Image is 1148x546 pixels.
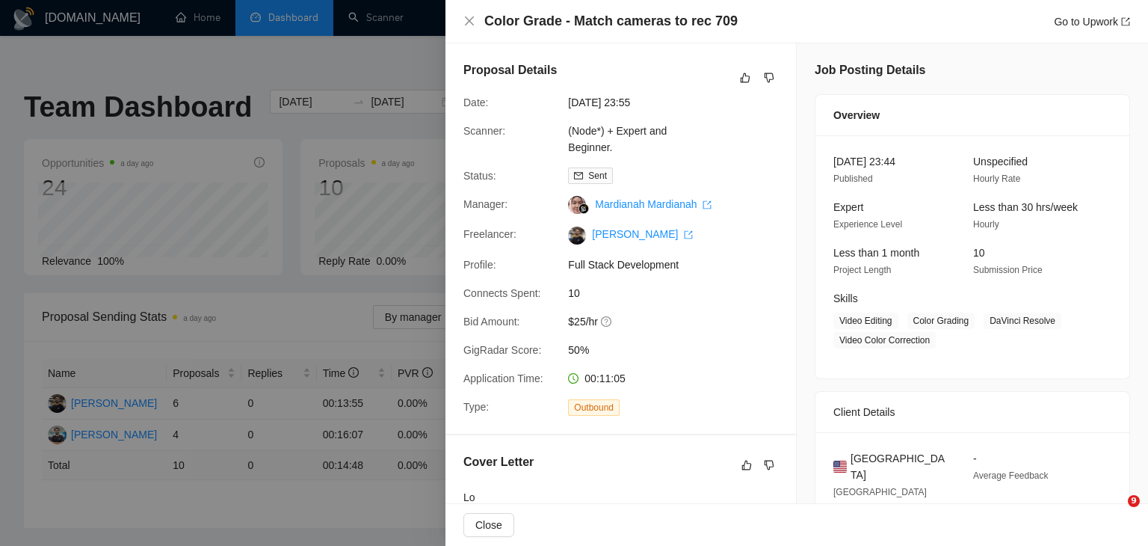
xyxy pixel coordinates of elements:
span: Video Editing [833,313,898,329]
span: Close [475,517,502,533]
button: dislike [760,69,778,87]
span: export [1121,17,1130,26]
span: Bid Amount: [463,316,520,328]
span: Overview [833,107,880,123]
span: Average Feedback [973,470,1049,481]
iframe: Intercom live chat [1097,495,1133,531]
span: [GEOGRAPHIC_DATA] 11:15 AM [833,487,927,515]
span: like [741,459,752,471]
span: like [740,72,750,84]
a: [PERSON_NAME] export [592,228,693,240]
span: 10 [568,285,792,301]
span: Sent [588,171,607,181]
button: like [738,456,756,474]
span: Connects Spent: [463,287,541,299]
span: Project Length [833,265,891,275]
a: Mardianah Mardianah export [595,198,712,210]
span: Expert [833,201,863,213]
span: DaVinci Resolve [984,313,1061,329]
span: Unspecified [973,156,1028,168]
span: Submission Price [973,265,1043,275]
div: Client Details [833,392,1111,432]
h5: Job Posting Details [815,61,925,79]
h5: Cover Letter [463,453,534,471]
a: Go to Upworkexport [1054,16,1130,28]
span: Freelancer: [463,228,516,240]
span: close [463,15,475,27]
span: Experience Level [833,219,902,230]
button: Close [463,513,514,537]
h5: Proposal Details [463,61,557,79]
span: export [703,200,712,209]
img: 🇺🇸 [833,458,847,475]
img: gigradar-bm.png [578,203,589,214]
span: dislike [764,459,774,471]
span: Full Stack Development [568,257,792,273]
span: Manager: [463,198,507,210]
button: like [736,69,754,87]
span: 10 [973,247,985,259]
span: 50% [568,342,792,358]
span: export [684,230,693,239]
button: Close [463,15,475,28]
span: Hourly [973,219,999,230]
span: - [973,453,977,464]
span: [DATE] 23:44 [833,156,895,168]
img: c1Nwmv2xWVFyeze9Zxv0OiU5w5tAO1YS58-6IpycFbltbtWERR0WWCXrMI2C9Yw9j8 [568,227,586,245]
span: Application Time: [463,372,543,384]
span: Type: [463,401,489,413]
span: $25/hr [568,313,792,330]
span: Less than 1 month [833,247,919,259]
span: mail [574,171,583,180]
span: dislike [764,72,774,84]
a: (Node*) + Expert and Beginner. [568,125,667,153]
span: Hourly Rate [973,174,1020,184]
span: GigRadar Score: [463,344,541,356]
span: Scanner: [463,125,505,137]
span: Color Grading [907,313,975,329]
span: question-circle [601,316,613,328]
span: [GEOGRAPHIC_DATA] [851,450,949,483]
span: Outbound [568,399,620,416]
span: Date: [463,96,488,108]
span: Status: [463,170,496,182]
span: Published [833,174,873,184]
span: Profile: [463,259,496,271]
h4: Color Grade - Match cameras to rec 709 [484,12,738,31]
span: 9 [1128,495,1140,507]
span: clock-circle [568,373,578,384]
span: Less than 30 hrs/week [973,201,1078,213]
span: 00:11:05 [584,372,626,384]
span: Video Color Correction [833,332,936,349]
button: dislike [760,456,778,474]
span: [DATE] 23:55 [568,94,792,111]
span: Skills [833,292,858,304]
